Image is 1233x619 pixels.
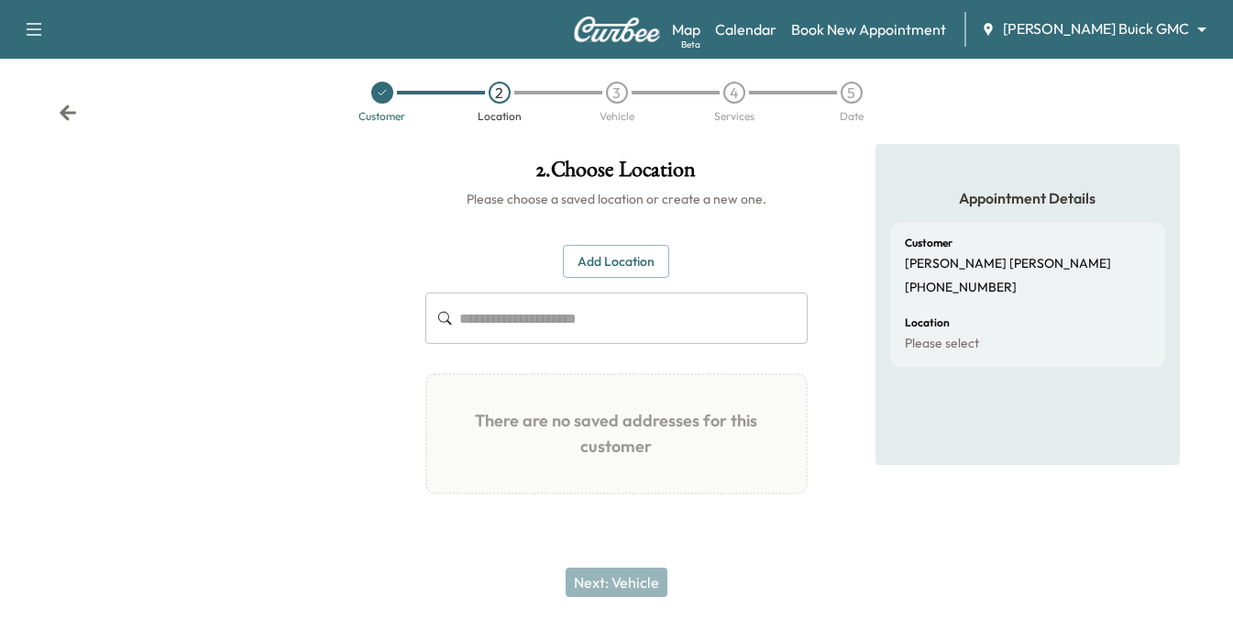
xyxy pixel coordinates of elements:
[1003,18,1189,39] span: [PERSON_NAME] Buick GMC
[563,245,669,279] button: Add Location
[681,38,700,51] div: Beta
[840,111,864,122] div: Date
[905,256,1111,272] p: [PERSON_NAME] [PERSON_NAME]
[905,280,1017,296] p: [PHONE_NUMBER]
[890,188,1165,208] h5: Appointment Details
[841,82,863,104] div: 5
[425,190,807,208] h6: Please choose a saved location or create a new one.
[791,18,946,40] a: Book New Appointment
[672,18,700,40] a: MapBeta
[478,111,522,122] div: Location
[606,82,628,104] div: 3
[723,82,745,104] div: 4
[905,238,952,249] h6: Customer
[600,111,634,122] div: Vehicle
[442,390,790,478] h1: There are no saved addresses for this customer
[358,111,405,122] div: Customer
[715,18,776,40] a: Calendar
[573,17,661,42] img: Curbee Logo
[489,82,511,104] div: 2
[905,317,950,328] h6: Location
[905,336,979,352] p: Please select
[59,104,77,122] div: Back
[714,111,754,122] div: Services
[425,159,807,190] h1: 2 . Choose Location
